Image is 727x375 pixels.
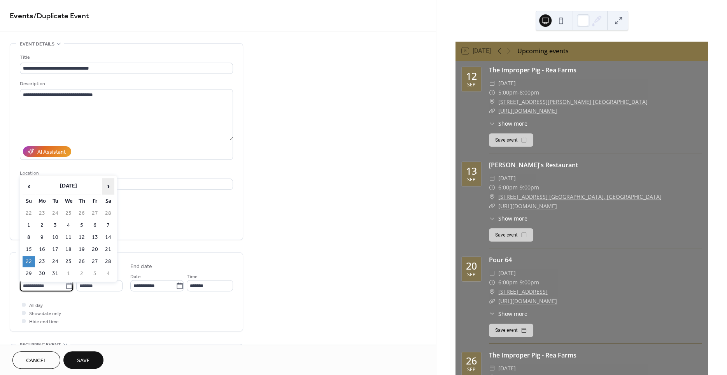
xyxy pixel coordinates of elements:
td: 16 [36,244,48,255]
div: ​ [489,214,495,223]
span: Time [187,273,198,281]
div: Title [20,53,231,61]
div: 13 [466,166,477,176]
div: ​ [489,287,495,296]
div: Sep [467,82,476,88]
td: 13 [89,232,101,243]
span: Show more [498,119,527,128]
td: 24 [49,208,61,219]
td: 27 [89,256,101,267]
span: [DATE] [498,268,516,278]
div: 26 [466,356,477,366]
a: [STREET_ADDRESS] [GEOGRAPHIC_DATA], [GEOGRAPHIC_DATA] [498,192,661,202]
div: Sep [467,272,476,277]
div: Upcoming events [517,46,569,56]
td: 7 [102,220,114,231]
button: ​Show more [489,310,527,318]
td: 1 [62,268,75,279]
td: 1 [23,220,35,231]
td: 23 [36,256,48,267]
th: Th [75,196,88,207]
button: AI Assistant [23,146,71,157]
td: 26 [75,256,88,267]
th: Su [23,196,35,207]
span: - [518,278,520,287]
span: Show more [498,214,527,223]
div: Sep [467,367,476,372]
th: Sa [102,196,114,207]
th: [DATE] [36,178,101,195]
div: AI Assistant [37,148,66,156]
div: 12 [466,71,477,81]
span: 6:00pm [498,183,518,192]
td: 30 [36,268,48,279]
span: Save [77,357,90,365]
a: [URL][DOMAIN_NAME] [498,107,557,114]
span: Recurring event [20,341,61,349]
td: 20 [89,244,101,255]
td: 21 [102,244,114,255]
button: Save [63,351,103,369]
td: 28 [102,208,114,219]
span: All day [29,301,43,310]
td: 17 [49,244,61,255]
td: 8 [23,232,35,243]
td: 22 [23,256,35,267]
td: 5 [75,220,88,231]
td: 28 [102,256,114,267]
span: 8:00pm [520,88,539,97]
div: ​ [489,88,495,97]
td: 11 [62,232,75,243]
td: 4 [62,220,75,231]
td: 24 [49,256,61,267]
div: ​ [489,202,495,211]
a: The Improper Pig - Rea Farms [489,351,576,359]
th: Tu [49,196,61,207]
span: 9:00pm [520,183,539,192]
td: 4 [102,268,114,279]
a: [URL][DOMAIN_NAME] [498,202,557,210]
span: Show more [498,310,527,318]
button: Cancel [12,351,60,369]
td: 14 [102,232,114,243]
span: Cancel [26,357,47,365]
span: Date [130,273,141,281]
td: 3 [49,220,61,231]
div: Sep [467,177,476,182]
td: 19 [75,244,88,255]
span: 5:00pm [498,88,518,97]
div: ​ [489,364,495,373]
span: [DATE] [498,173,516,183]
div: ​ [489,173,495,183]
a: [STREET_ADDRESS] [498,287,548,296]
td: 27 [89,208,101,219]
td: 12 [75,232,88,243]
div: ​ [489,106,495,116]
div: 20 [466,261,477,271]
button: Save event [489,228,533,242]
td: 9 [36,232,48,243]
button: Save event [489,133,533,147]
td: 22 [23,208,35,219]
span: Hide end time [29,318,59,326]
a: [URL][DOMAIN_NAME] [498,297,557,305]
td: 29 [23,268,35,279]
td: 23 [36,208,48,219]
span: 6:00pm [498,278,518,287]
div: ​ [489,310,495,318]
div: ​ [489,97,495,107]
td: 6 [89,220,101,231]
div: ​ [489,278,495,287]
div: ​ [489,79,495,88]
td: 15 [23,244,35,255]
div: ​ [489,183,495,192]
span: / Duplicate Event [33,9,89,24]
a: [STREET_ADDRESS][PERSON_NAME] [GEOGRAPHIC_DATA] [498,97,647,107]
a: [PERSON_NAME]'s Restaurant [489,161,578,169]
td: 2 [75,268,88,279]
div: Description [20,80,231,88]
button: ​Show more [489,214,527,223]
a: The Improper Pig - Rea Farms [489,66,576,74]
td: 26 [75,208,88,219]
